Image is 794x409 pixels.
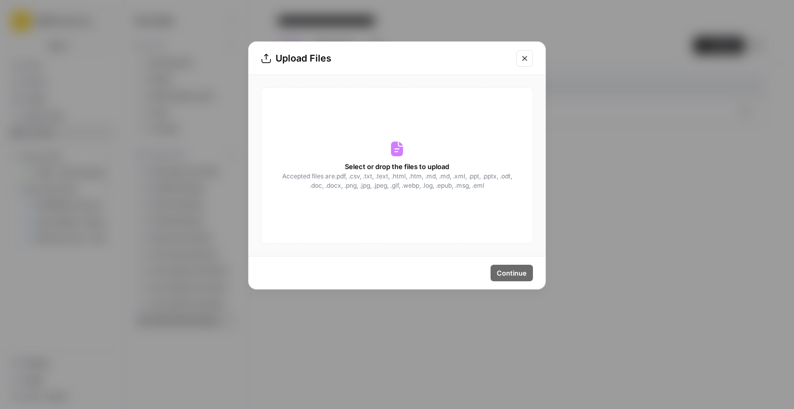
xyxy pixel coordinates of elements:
button: Continue [491,265,533,281]
span: Select or drop the files to upload [345,161,449,172]
button: Close modal [516,50,533,67]
div: Upload Files [261,51,510,66]
span: Accepted files are .pdf, .csv, .txt, .text, .html, .htm, .md, .md, .xml, .ppt, .pptx, .odt, .doc,... [281,172,513,190]
span: Continue [497,268,527,278]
